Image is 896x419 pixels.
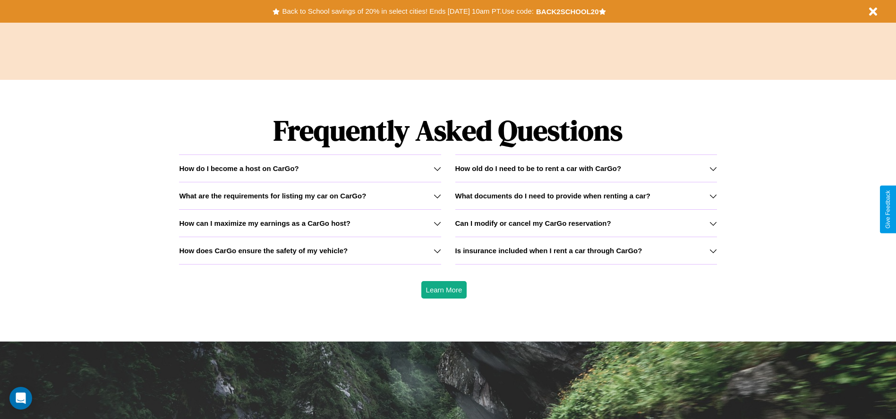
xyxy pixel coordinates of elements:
[179,192,366,200] h3: What are the requirements for listing my car on CarGo?
[455,219,611,227] h3: Can I modify or cancel my CarGo reservation?
[421,281,467,299] button: Learn More
[179,164,299,172] h3: How do I become a host on CarGo?
[179,247,348,255] h3: How does CarGo ensure the safety of my vehicle?
[179,106,717,154] h1: Frequently Asked Questions
[455,164,622,172] h3: How old do I need to be to rent a car with CarGo?
[885,190,891,229] div: Give Feedback
[9,387,32,410] div: Open Intercom Messenger
[455,247,642,255] h3: Is insurance included when I rent a car through CarGo?
[280,5,536,18] button: Back to School savings of 20% in select cities! Ends [DATE] 10am PT.Use code:
[179,219,350,227] h3: How can I maximize my earnings as a CarGo host?
[536,8,599,16] b: BACK2SCHOOL20
[455,192,650,200] h3: What documents do I need to provide when renting a car?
